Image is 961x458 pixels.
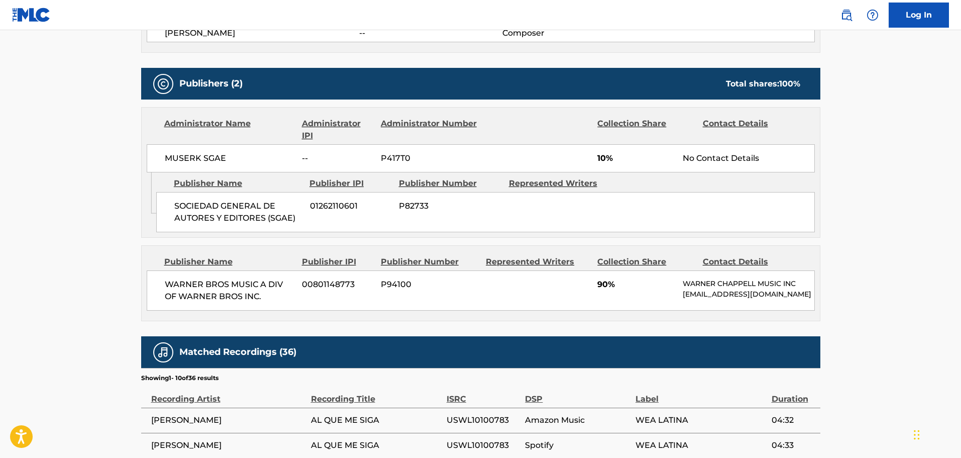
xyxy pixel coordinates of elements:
div: Contact Details [703,256,800,268]
span: -- [359,27,502,39]
div: Duration [772,383,815,405]
span: -- [302,152,373,164]
div: Publisher IPI [302,256,373,268]
div: Label [635,383,766,405]
p: [EMAIL_ADDRESS][DOMAIN_NAME] [683,289,814,300]
div: Publisher IPI [309,177,391,190]
span: 90% [597,279,675,291]
a: Log In [889,3,949,28]
a: Public Search [836,5,857,25]
span: 04:33 [772,439,815,451]
span: 10% [597,152,675,164]
span: 00801148773 [302,279,373,291]
div: No Contact Details [683,152,814,164]
div: Publisher Name [164,256,294,268]
div: Publisher Number [399,177,501,190]
div: Arrastrar [914,420,920,450]
span: P94100 [381,279,478,291]
img: Matched Recordings [157,346,169,358]
span: AL QUE ME SIGA [311,414,442,426]
div: Represented Writers [486,256,590,268]
div: ISRC [447,383,520,405]
div: Administrator Name [164,118,294,142]
div: Help [863,5,883,25]
span: Spotify [525,439,630,451]
span: [PERSON_NAME] [151,439,306,451]
span: [PERSON_NAME] [151,414,306,426]
span: Composer [502,27,632,39]
div: Publisher Name [174,177,302,190]
div: Administrator Number [381,118,478,142]
div: Total shares: [726,78,800,90]
span: 01262110601 [310,200,391,212]
span: AL QUE ME SIGA [311,439,442,451]
span: WEA LATINA [635,439,766,451]
div: Collection Share [597,118,695,142]
span: P417T0 [381,152,478,164]
div: Recording Title [311,383,442,405]
div: Administrator IPI [302,118,373,142]
span: MUSERK SGAE [165,152,295,164]
img: MLC Logo [12,8,51,22]
span: WARNER BROS MUSIC A DIV OF WARNER BROS INC. [165,279,295,303]
span: WEA LATINA [635,414,766,426]
iframe: Chat Widget [911,410,961,458]
div: Contact Details [703,118,800,142]
div: Collection Share [597,256,695,268]
h5: Matched Recordings (36) [179,346,296,358]
span: P82733 [399,200,501,212]
span: 100 % [779,79,800,88]
p: Showing 1 - 10 of 36 results [141,374,219,383]
img: help [867,9,879,21]
div: Represented Writers [509,177,611,190]
img: Publishers [157,78,169,90]
div: DSP [525,383,630,405]
h5: Publishers (2) [179,78,243,89]
span: Amazon Music [525,414,630,426]
span: [PERSON_NAME] [165,27,360,39]
span: USWL10100783 [447,414,520,426]
span: USWL10100783 [447,439,520,451]
div: Recording Artist [151,383,306,405]
span: 04:32 [772,414,815,426]
div: Publisher Number [381,256,478,268]
span: SOCIEDAD GENERAL DE AUTORES Y EDITORES (SGAE) [174,200,302,224]
img: search [840,9,852,21]
p: WARNER CHAPPELL MUSIC INC [683,279,814,289]
div: Widget de chat [911,410,961,458]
